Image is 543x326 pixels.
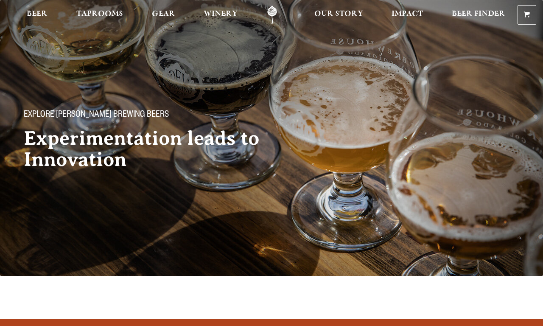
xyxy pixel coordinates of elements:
[24,128,288,170] h2: Experimentation leads to Innovation
[204,11,238,17] span: Winery
[152,11,175,17] span: Gear
[76,11,123,17] span: Taprooms
[392,11,423,17] span: Impact
[446,6,511,25] a: Beer Finder
[146,6,181,25] a: Gear
[24,110,169,121] span: Explore [PERSON_NAME] Brewing Beers
[309,6,369,25] a: Our Story
[256,6,288,25] a: Odell Home
[71,6,129,25] a: Taprooms
[21,6,53,25] a: Beer
[314,11,363,17] span: Our Story
[386,6,428,25] a: Impact
[27,11,48,17] span: Beer
[452,11,505,17] span: Beer Finder
[198,6,243,25] a: Winery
